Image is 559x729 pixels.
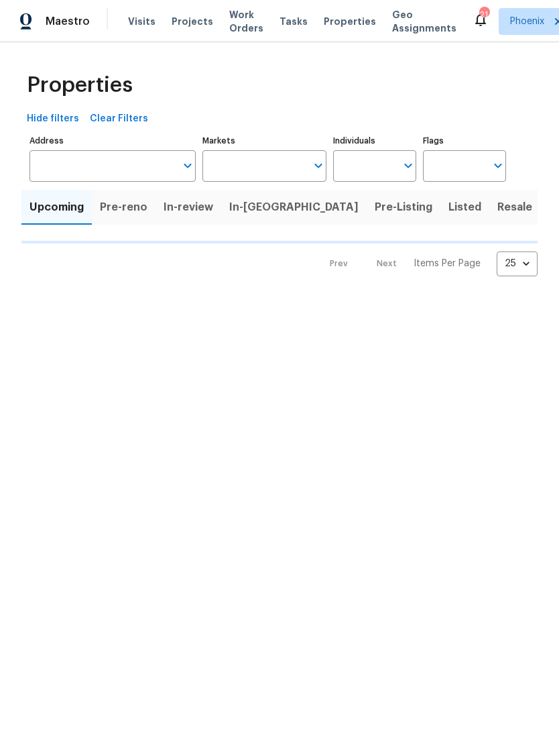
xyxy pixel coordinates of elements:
[324,15,376,28] span: Properties
[128,15,156,28] span: Visits
[309,156,328,175] button: Open
[510,15,544,28] span: Phoenix
[84,107,153,131] button: Clear Filters
[317,251,538,276] nav: Pagination Navigation
[423,137,506,145] label: Flags
[90,111,148,127] span: Clear Filters
[497,198,532,217] span: Resale
[448,198,481,217] span: Listed
[279,17,308,26] span: Tasks
[178,156,197,175] button: Open
[164,198,213,217] span: In-review
[29,198,84,217] span: Upcoming
[399,156,418,175] button: Open
[100,198,147,217] span: Pre-reno
[489,156,507,175] button: Open
[392,8,456,35] span: Geo Assignments
[27,78,133,92] span: Properties
[202,137,327,145] label: Markets
[333,137,416,145] label: Individuals
[229,8,263,35] span: Work Orders
[229,198,359,217] span: In-[GEOGRAPHIC_DATA]
[479,8,489,21] div: 21
[497,246,538,281] div: 25
[414,257,481,270] p: Items Per Page
[46,15,90,28] span: Maestro
[27,111,79,127] span: Hide filters
[375,198,432,217] span: Pre-Listing
[21,107,84,131] button: Hide filters
[29,137,196,145] label: Address
[172,15,213,28] span: Projects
